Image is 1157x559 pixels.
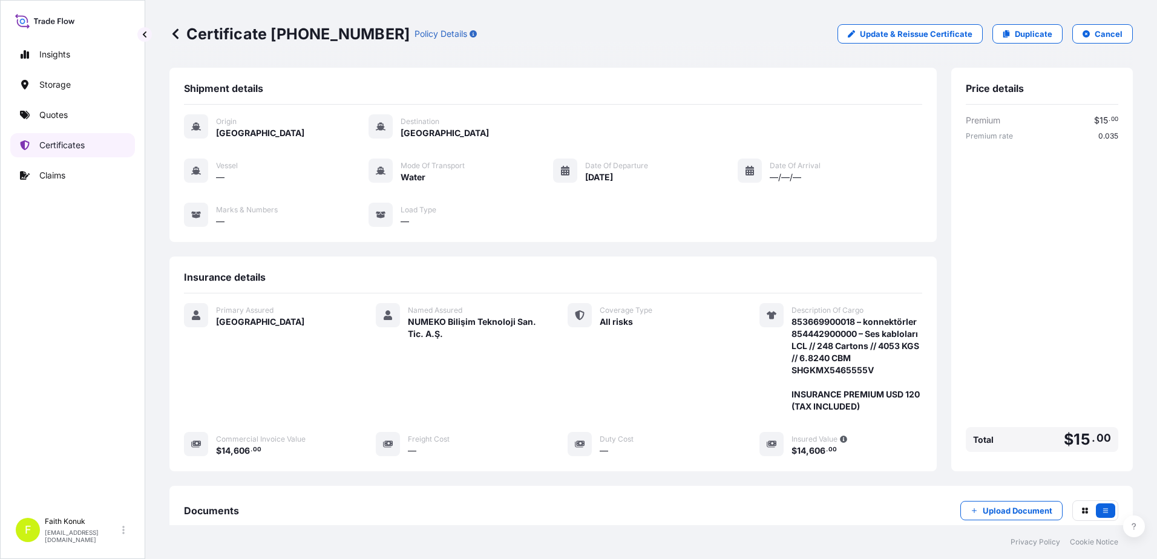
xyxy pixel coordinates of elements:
span: . [1092,434,1095,442]
span: $ [1094,116,1100,125]
p: Policy Details [415,28,467,40]
span: 00 [253,448,261,452]
span: Coverage Type [600,306,652,315]
p: Faith Konuk [45,517,120,526]
span: 15 [1073,432,1090,447]
a: Cookie Notice [1070,537,1118,547]
span: 606 [809,446,825,455]
span: Named Assured [408,306,462,315]
span: Premium rate [966,131,1013,141]
span: Vessel [216,161,238,171]
span: . [251,448,252,452]
span: 14 [797,446,806,455]
a: Certificates [10,133,135,157]
span: $ [216,446,221,455]
button: Upload Document [960,501,1063,520]
span: Marks & Numbers [216,205,278,215]
span: — [401,215,409,227]
span: Load Type [401,205,436,215]
span: 0.035 [1098,131,1118,141]
a: Insights [10,42,135,67]
p: Duplicate [1015,28,1052,40]
span: , [806,446,809,455]
span: Date of Arrival [770,161,821,171]
span: F [25,524,31,536]
span: . [826,448,828,452]
p: Update & Reissue Certificate [860,28,972,40]
span: Insurance details [184,271,266,283]
span: All risks [600,316,633,328]
span: . [1109,117,1110,122]
span: Water [401,171,425,183]
p: Certificate [PHONE_NUMBER] [169,24,410,44]
span: Insured Value [792,434,837,444]
p: Cancel [1095,28,1123,40]
span: 00 [1111,117,1118,122]
button: Cancel [1072,24,1133,44]
span: , [231,446,234,455]
span: Documents [184,505,239,517]
p: Storage [39,79,71,91]
p: Upload Document [983,505,1052,517]
span: [GEOGRAPHIC_DATA] [401,127,489,139]
p: Certificates [39,139,85,151]
span: 853669900018 – konnektörler 854442900000 – Ses kabloları LCL // 248 Cartons // 4053 KGS // 6.8240... [792,316,922,413]
span: Freight Cost [408,434,450,444]
a: Claims [10,163,135,188]
a: Update & Reissue Certificate [837,24,983,44]
span: Price details [966,82,1024,94]
span: Date of Departure [585,161,648,171]
span: Duty Cost [600,434,634,444]
span: $ [792,446,797,455]
span: NUMEKO Bilişim Teknoloji San. Tic. A.Ş. [408,316,539,340]
span: Mode of Transport [401,161,465,171]
span: Primary Assured [216,306,274,315]
span: Destination [401,117,439,126]
span: 00 [828,448,837,452]
span: 14 [221,446,231,455]
span: [GEOGRAPHIC_DATA] [216,127,304,139]
span: Commercial Invoice Value [216,434,306,444]
span: [GEOGRAPHIC_DATA] [216,316,304,328]
span: $ [1064,432,1073,447]
span: — [408,445,416,457]
span: [DATE] [585,171,613,183]
span: Origin [216,117,237,126]
span: 00 [1096,434,1111,442]
span: —/—/— [770,171,801,183]
p: Claims [39,169,65,181]
p: Quotes [39,109,68,121]
span: — [600,445,608,457]
p: [EMAIL_ADDRESS][DOMAIN_NAME] [45,529,120,543]
span: Shipment details [184,82,263,94]
span: Description Of Cargo [792,306,864,315]
span: 15 [1100,116,1108,125]
span: — [216,215,225,227]
a: Privacy Policy [1011,537,1060,547]
a: Storage [10,73,135,97]
a: Quotes [10,103,135,127]
span: Premium [966,114,1000,126]
span: — [216,171,225,183]
span: 606 [234,446,250,455]
a: Duplicate [992,24,1063,44]
span: Total [973,434,994,446]
p: Insights [39,48,70,60]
